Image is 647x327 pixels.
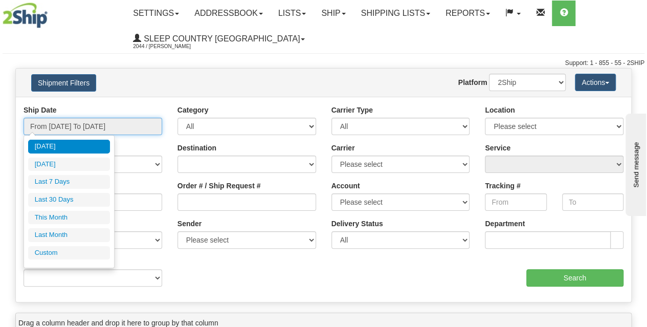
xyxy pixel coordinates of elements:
label: Carrier Type [331,105,373,115]
li: Custom [28,246,110,260]
li: This Month [28,211,110,225]
label: Account [331,181,360,191]
label: Carrier [331,143,355,153]
input: To [562,193,623,211]
iframe: chat widget [623,111,646,215]
li: Last 7 Days [28,175,110,189]
label: Order # / Ship Request # [177,181,261,191]
a: Shipping lists [353,1,438,26]
li: Last 30 Days [28,193,110,207]
li: Last Month [28,228,110,242]
label: Service [485,143,510,153]
a: Lists [271,1,314,26]
input: Search [526,269,624,287]
label: Category [177,105,209,115]
a: Addressbook [187,1,271,26]
button: Shipment Filters [31,74,96,92]
label: Department [485,219,525,229]
label: Delivery Status [331,219,383,229]
a: Reports [438,1,498,26]
label: Sender [177,219,202,229]
input: From [485,193,546,211]
label: Tracking # [485,181,520,191]
span: Sleep Country [GEOGRAPHIC_DATA] [141,34,300,43]
button: Actions [575,74,616,91]
a: Ship [314,1,353,26]
label: Destination [177,143,216,153]
a: Settings [125,1,187,26]
img: logo2044.jpg [3,3,48,28]
li: [DATE] [28,158,110,171]
label: Location [485,105,515,115]
li: [DATE] [28,140,110,154]
div: Support: 1 - 855 - 55 - 2SHIP [3,59,644,68]
label: Ship Date [24,105,57,115]
div: Send message [8,9,95,16]
label: Platform [458,77,487,88]
a: Sleep Country [GEOGRAPHIC_DATA] 2044 / [PERSON_NAME] [125,26,313,52]
span: 2044 / [PERSON_NAME] [133,41,210,52]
